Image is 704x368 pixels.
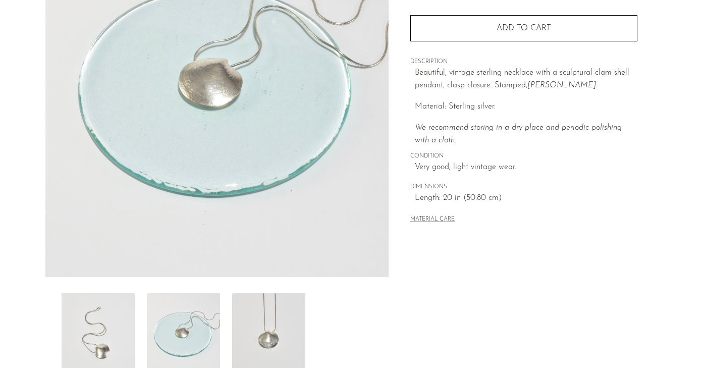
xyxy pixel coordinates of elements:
span: Very good; light vintage wear. [415,161,637,174]
button: Add to cart [410,15,637,41]
em: [PERSON_NAME]. [527,81,598,89]
p: Beautiful, vintage sterling necklace with a sculptural clam shell pendant, clasp closure. Stamped, [415,67,637,92]
p: Material: Sterling silver. [415,100,637,114]
span: DIMENSIONS [410,183,637,192]
span: DESCRIPTION [410,58,637,67]
button: MATERIAL CARE [410,216,455,224]
em: We recommend storing in a dry place and periodic polishing with a cloth. [415,124,622,145]
span: Length: 20 in (50.80 cm) [415,192,637,205]
span: Add to cart [497,24,551,32]
span: CONDITION [410,152,637,161]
